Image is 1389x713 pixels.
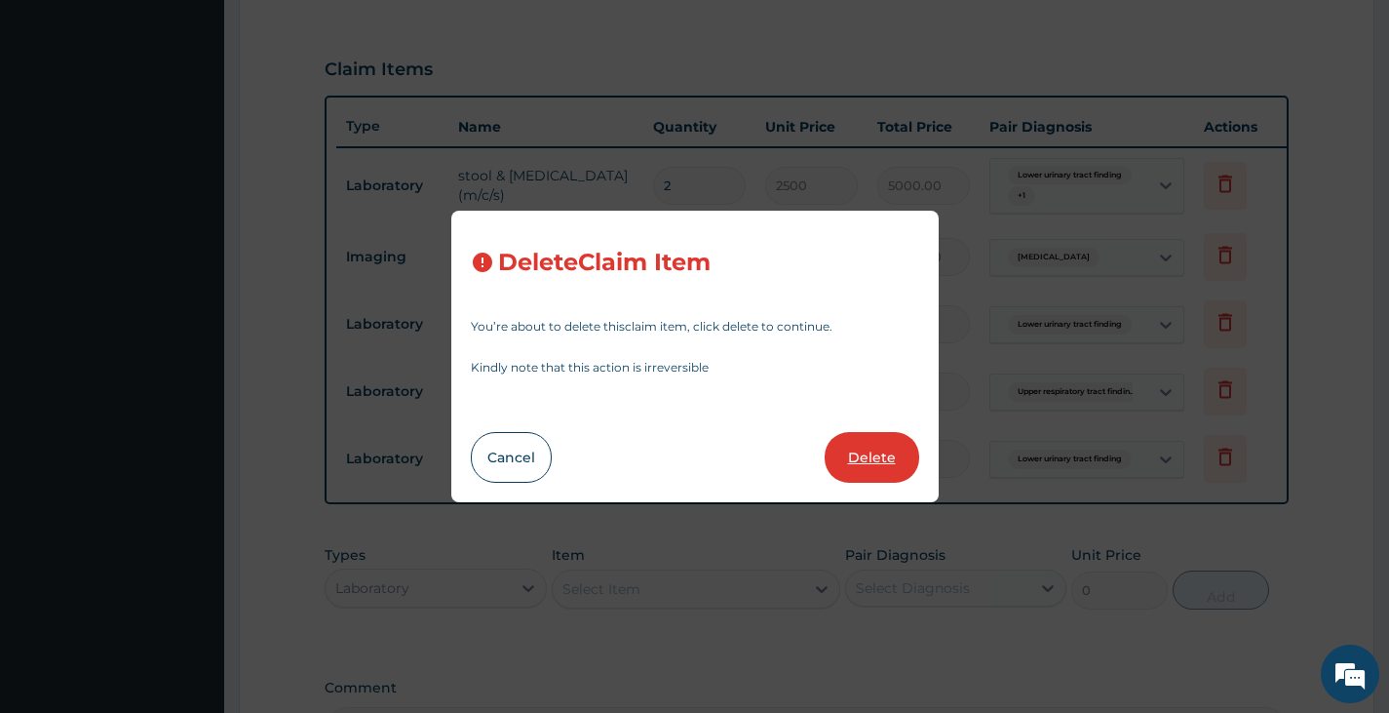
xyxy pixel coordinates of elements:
p: You’re about to delete this claim item , click delete to continue. [471,321,919,333]
div: Minimize live chat window [320,10,367,57]
h3: Delete Claim Item [498,250,711,276]
p: Kindly note that this action is irreversible [471,362,919,374]
span: We're online! [113,225,269,422]
button: Delete [825,432,919,483]
div: Chat with us now [101,109,328,135]
img: d_794563401_company_1708531726252_794563401 [36,98,79,146]
textarea: Type your message and hit 'Enter' [10,492,371,560]
button: Cancel [471,432,552,483]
